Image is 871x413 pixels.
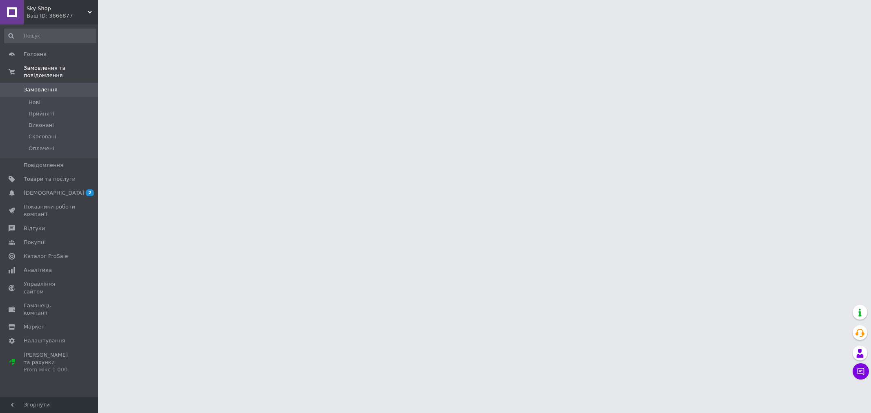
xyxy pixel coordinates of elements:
span: Товари та послуги [24,175,76,183]
span: Замовлення та повідомлення [24,64,98,79]
span: Прийняті [29,110,54,118]
input: Пошук [4,29,96,43]
span: Повідомлення [24,162,63,169]
span: 2 [86,189,94,196]
span: Нові [29,99,40,106]
span: Sky Shop [27,5,88,12]
button: Чат з покупцем [853,363,869,380]
span: Оплачені [29,145,54,152]
span: Каталог ProSale [24,253,68,260]
span: Гаманець компанії [24,302,76,317]
span: [DEMOGRAPHIC_DATA] [24,189,84,197]
span: Скасовані [29,133,56,140]
span: Виконані [29,122,54,129]
span: Маркет [24,323,45,331]
span: Відгуки [24,225,45,232]
span: Аналітика [24,266,52,274]
div: Prom мікс 1 000 [24,366,76,373]
span: Показники роботи компанії [24,203,76,218]
span: Налаштування [24,337,65,344]
span: [PERSON_NAME] та рахунки [24,351,76,374]
div: Ваш ID: 3866877 [27,12,98,20]
span: Покупці [24,239,46,246]
span: Управління сайтом [24,280,76,295]
span: Головна [24,51,47,58]
span: Замовлення [24,86,58,93]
